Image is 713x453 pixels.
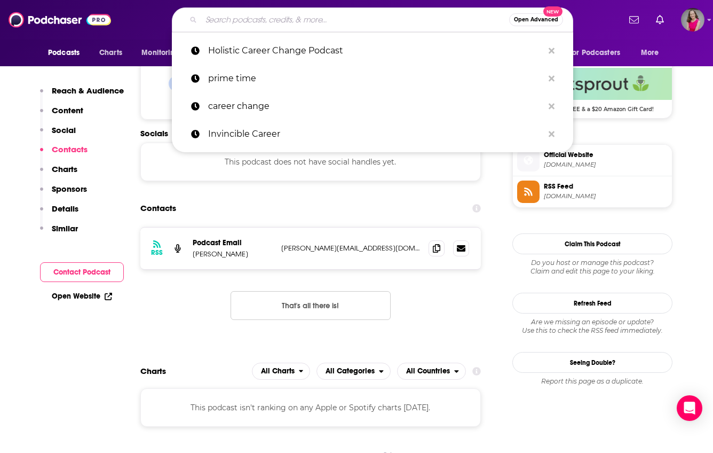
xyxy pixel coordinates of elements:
[625,11,643,29] a: Show notifications dropdown
[316,363,391,380] h2: Categories
[208,37,543,65] p: Holistic Career Change Podcast
[52,105,83,115] p: Content
[397,363,466,380] h2: Countries
[52,125,76,135] p: Social
[677,395,702,421] div: Open Intercom Messenger
[172,37,573,65] a: Holistic Career Change Podcast
[517,149,668,171] a: Official Website[DOMAIN_NAME]
[512,259,672,267] span: Do you host or manage this podcast?
[681,8,704,32] button: Show profile menu
[681,8,704,32] img: User Profile
[140,388,481,427] div: This podcast isn't ranking on any Apple or Spotify charts [DATE].
[92,43,129,63] a: Charts
[172,120,573,148] a: Invincible Career
[141,45,179,60] span: Monitoring
[172,7,573,32] div: Search podcasts, credits, & more...
[562,43,636,63] button: open menu
[406,368,450,375] span: All Countries
[52,204,78,214] p: Details
[40,164,77,184] button: Charts
[397,363,466,380] button: open menu
[544,182,668,191] span: RSS Feed
[193,249,273,259] p: [PERSON_NAME]
[140,366,166,376] h2: Charts
[40,144,88,164] button: Contacts
[99,45,122,60] span: Charts
[652,11,668,29] a: Show notifications dropdown
[326,368,375,375] span: All Categories
[41,43,93,63] button: open menu
[140,198,176,218] h2: Contacts
[52,223,78,233] p: Similar
[172,92,573,120] a: career change
[512,318,672,335] div: Are we missing an episode or update? Use this to check the RSS feed immediately.
[513,100,672,113] span: Get 90 days FREE & a $20 Amazon Gift Card!
[513,68,672,100] img: Buzzsprout Deal: Get 90 days FREE & a $20 Amazon Gift Card!
[40,262,124,282] button: Contact Podcast
[52,184,87,194] p: Sponsors
[633,43,672,63] button: open menu
[281,244,420,253] p: [PERSON_NAME][EMAIL_ADDRESS][DOMAIN_NAME]
[9,10,111,30] img: Podchaser - Follow, Share and Rate Podcasts
[40,105,83,125] button: Content
[52,292,112,301] a: Open Website
[513,68,672,112] a: Buzzsprout Deal: Get 90 days FREE & a $20 Amazon Gift Card!
[193,238,273,247] p: Podcast Email
[569,45,620,60] span: For Podcasters
[40,204,78,223] button: Details
[512,352,672,373] a: Seeing Double?
[40,85,124,105] button: Reach & Audience
[512,377,672,386] div: Report this page as a duplicate.
[40,223,78,243] button: Similar
[641,45,659,60] span: More
[40,125,76,145] button: Social
[52,85,124,96] p: Reach & Audience
[151,248,163,257] h3: RSS
[52,144,88,154] p: Contacts
[517,181,668,203] a: RSS Feed[DOMAIN_NAME]
[140,128,481,138] h2: Socials
[544,192,668,200] span: feeds.buzzsprout.com
[208,120,543,148] p: Invincible Career
[544,150,668,160] span: Official Website
[316,363,391,380] button: open menu
[140,143,481,181] div: This podcast does not have social handles yet.
[172,65,573,92] a: prime time
[544,161,668,169] span: thecareerchangepodcast.buzzsprout.com
[48,45,80,60] span: Podcasts
[201,11,509,28] input: Search podcasts, credits, & more...
[252,363,311,380] button: open menu
[512,233,672,254] button: Claim This Podcast
[231,291,391,320] button: Nothing here.
[509,13,563,26] button: Open AdvancedNew
[134,43,193,63] button: open menu
[512,293,672,314] button: Refresh Feed
[514,17,558,22] span: Open Advanced
[252,363,311,380] h2: Platforms
[208,92,543,120] p: career change
[261,368,295,375] span: All Charts
[512,259,672,276] div: Claim and edit this page to your liking.
[40,184,87,204] button: Sponsors
[543,6,563,17] span: New
[208,65,543,92] p: prime time
[681,8,704,32] span: Logged in as AmyRasdal
[52,164,77,174] p: Charts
